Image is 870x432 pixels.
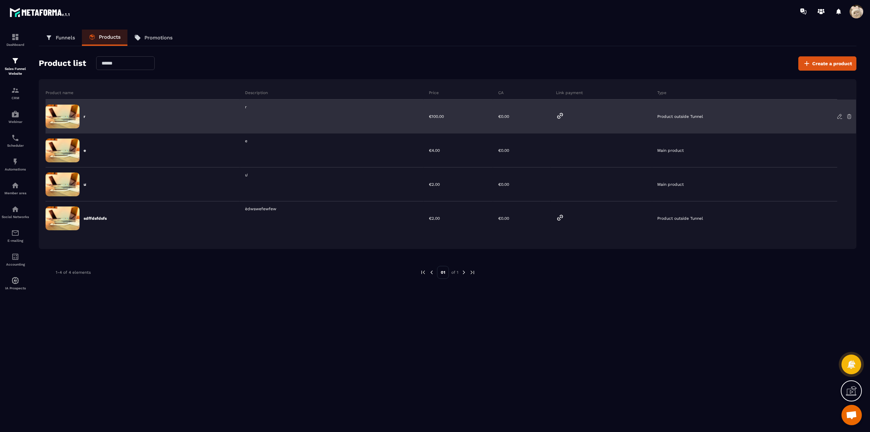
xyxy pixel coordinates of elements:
p: Main product [657,182,684,187]
p: Products [99,34,121,40]
a: emailemailE-mailing [2,224,29,248]
a: Funnels [39,30,82,46]
p: Scheduler [2,144,29,147]
img: formation [11,33,19,41]
p: 01 [437,266,449,279]
img: social-network [11,205,19,213]
p: 1-4 of 4 elements [56,270,91,275]
p: Funnels [56,35,75,41]
p: CRM [2,96,29,100]
a: Mở cuộc trò chuyện [841,405,862,425]
p: r [84,114,85,119]
img: prev [429,269,435,275]
img: prev [420,269,426,275]
p: Accounting [2,263,29,266]
p: Automations [2,167,29,171]
img: formation [11,57,19,65]
img: email [11,229,19,237]
p: Webinar [2,120,29,124]
p: Type [657,90,666,95]
span: Create a product [812,60,852,67]
img: formation-default-image.91678625.jpeg [46,206,80,230]
a: automationsautomationsMember area [2,176,29,200]
img: next [461,269,467,275]
img: formation-default-image.91678625.jpeg [46,139,80,162]
p: CA [498,90,504,95]
a: automationsautomationsAutomations [2,152,29,176]
img: automations [11,158,19,166]
p: Product name [46,90,73,95]
h2: Product list [39,56,86,71]
a: Promotions [127,30,179,46]
img: logo [10,6,71,18]
p: Product outside Tunnel [657,216,703,221]
p: Dashboard [2,43,29,47]
p: Member area [2,191,29,195]
a: formationformationCRM [2,81,29,105]
p: of 1 [451,270,458,275]
p: Description [245,90,268,95]
a: automationsautomationsWebinar [2,105,29,129]
img: next [469,269,475,275]
a: schedulerschedulerScheduler [2,129,29,152]
a: social-networksocial-networkSocial Networks [2,200,29,224]
p: Product outside Tunnel [657,114,703,119]
p: Social Networks [2,215,29,219]
p: IA Prospects [2,286,29,290]
p: sdffdsfdsfs [84,216,107,221]
p: Link payment [556,90,583,95]
img: automations [11,276,19,285]
img: formation-default-image.91678625.jpeg [46,173,80,196]
img: automations [11,110,19,118]
p: E-mailing [2,239,29,242]
img: accountant [11,253,19,261]
a: formationformationSales Funnel Website [2,52,29,81]
p: e [84,148,86,153]
p: Promotions [144,35,173,41]
p: Sales Funnel Website [2,67,29,76]
img: formation [11,86,19,94]
p: ư [84,182,86,187]
a: Products [82,30,127,46]
a: accountantaccountantAccounting [2,248,29,271]
img: scheduler [11,134,19,142]
img: automations [11,181,19,190]
p: Main product [657,148,684,153]
a: formationformationDashboard [2,28,29,52]
img: formation-default-image.91678625.jpeg [46,105,80,128]
p: Price [429,90,439,95]
button: Create a product [798,56,856,71]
